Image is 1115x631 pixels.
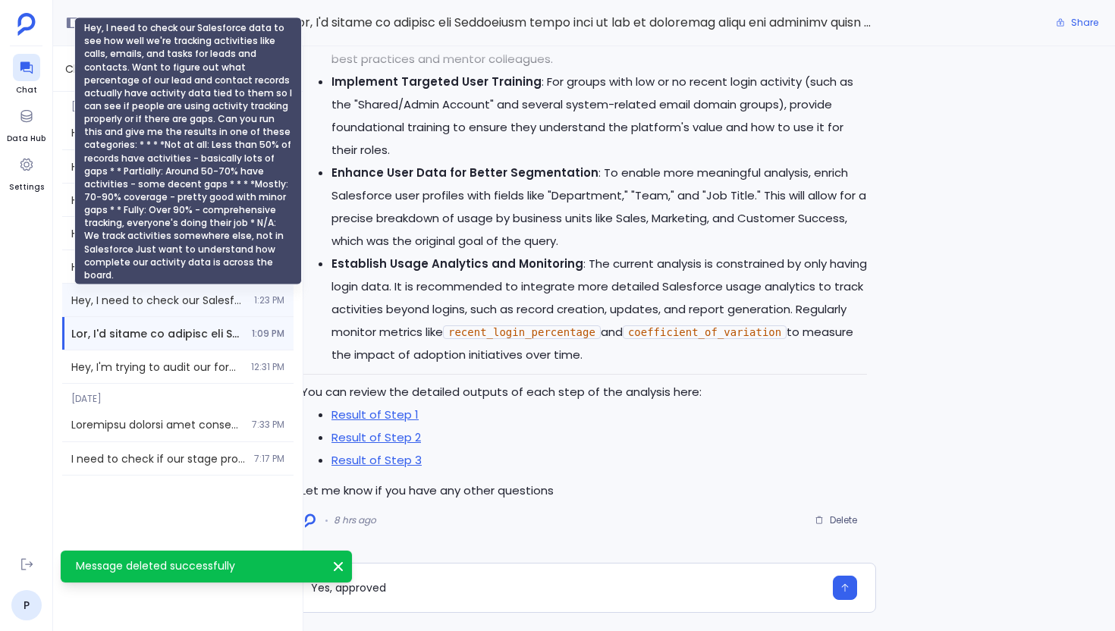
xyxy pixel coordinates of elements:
strong: Implement Targeted User Training [331,74,542,89]
span: Transform monthly lead source data into month-over-month growth analysis with percentage changes ... [71,417,243,432]
a: Settings [9,151,44,193]
div: Message deleted successfully [61,551,352,582]
span: Hey, I'm trying to analyze our Salesforce usage data to see if different teams are actually using... [292,13,876,33]
span: 7:33 PM [252,419,284,431]
span: Hey, I need to check our Salesforce data to see how well we're tracking activities like calls, em... [71,293,245,308]
a: Data Hub [7,102,46,145]
span: 12:31 PM [251,361,284,373]
strong: Establish Usage Analytics and Monitoring [331,256,583,272]
button: Delete [805,509,867,532]
p: You can review the detailed outputs of each step of the analysis here: [301,381,867,403]
img: petavue logo [17,13,36,36]
a: P [11,590,42,620]
span: Delete [830,514,857,526]
li: : To enable more meaningful analysis, enrich Salesforce user profiles with fields like "Departmen... [331,162,867,253]
span: Data Hub [7,133,46,145]
span: [DATE] [62,384,294,405]
code: recent_login_percentage [443,325,601,339]
span: Hey, I'm trying to analyze our Salesforce usage data to see if different teams are actually using... [71,326,243,341]
a: Result of Step 1 [331,407,419,422]
span: 1:09 PM [252,328,284,340]
p: Message deleted successfully [76,558,319,573]
p: Let me know if you have any other questions [301,479,867,502]
li: : For groups with low or no recent login activity (such as the "Shared/Admin Account" and several... [331,71,867,162]
strong: Enhance User Data for Better Segmentation [331,165,598,181]
textarea: Yes, approved [311,580,824,595]
code: coefficient_of_variation [623,325,787,339]
span: 1:23 PM [254,294,284,306]
span: 8 hrs ago [334,514,376,526]
li: : The current analysis is constrained by only having login data. It is recommended to integrate m... [331,253,867,366]
img: logo [305,513,316,528]
a: Result of Step 3 [331,452,422,468]
span: I need to check if our stage probabilities are actually aligned with real close rates. Can you pu... [71,451,245,466]
span: Hey, I'm trying to audit our forecast accuracy tracking - want to see if we're actually monitorin... [71,359,242,375]
a: Result of Step 2 [331,429,421,445]
span: Chat History [65,61,130,77]
span: Share [1071,17,1098,29]
span: [DATE] [62,92,294,113]
span: Settings [9,181,44,193]
span: 7:17 PM [254,453,284,465]
div: Hey, I need to check our Salesforce data to see how well we're tracking activities like calls, em... [74,17,302,285]
a: Chat [13,54,40,96]
button: Share [1047,12,1107,33]
span: Chat [13,84,40,96]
